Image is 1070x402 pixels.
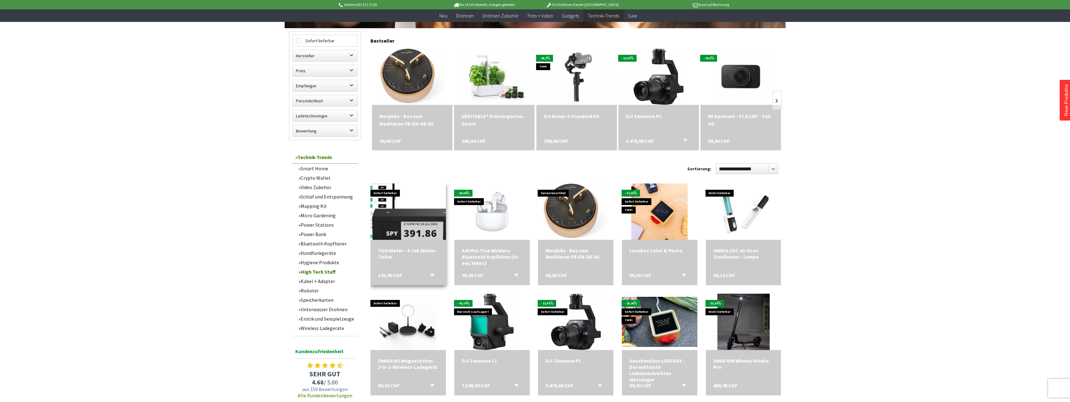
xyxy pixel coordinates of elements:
[713,358,774,370] div: VMAX R90 Wheely Wonka Pro
[295,258,358,267] a: Hygiene Produkte
[293,65,357,76] label: Preis
[629,272,651,278] span: 96,00 CHF
[545,272,567,278] span: 99,00 CHF
[292,369,358,378] span: SEHR GUT
[629,358,690,383] a: Geschenkbox LOVEBOX - Der welterste Liebesnachrichten Messenger 99,00 CHF In den Warenkorb
[423,382,438,390] button: In den Warenkorb
[687,164,711,174] label: Sortierung:
[295,220,358,229] a: Power Stations
[544,183,608,240] img: Morphée - Box zum Meditieren FR-EN-DE-NL
[295,314,358,323] a: Erotik und Sexspielzeuge
[713,382,737,389] span: 400,48 CHF
[380,112,445,127] a: Morphée - Box zum Meditieren FR-EN-DE-NL 99,00 CHF
[507,272,522,280] button: In den Warenkorb
[295,248,358,258] a: Handfunkgeräte
[295,347,355,359] span: Kundenzufriedenheit
[583,9,623,22] a: Technik-Trends
[295,267,358,276] a: High Tech Stuff
[528,13,553,19] span: Foto + Video
[457,49,532,105] img: VÉRITABLE® Kräutergarten - Smart
[370,31,781,47] div: Bestseller
[523,9,557,22] a: Foto + Video
[456,13,474,19] span: Drohnen
[338,1,436,8] p: Hotline 032 511 11 03
[295,276,358,286] a: Kabel + Adapter
[478,9,523,22] a: Drohnen Zubehör
[292,386,358,392] span: aus 159 Bewertungen
[545,358,606,364] div: DJI Zenmuse P1
[378,382,400,389] span: 80,20 CHF
[545,358,606,364] a: DJI Zenmuse P1 5.478,00 CHF In den Warenkorb
[548,294,604,350] img: DJI Zenmuse P1
[462,358,522,364] a: DJI Zenmuse L1 7.549,00 CHF In den Warenkorb
[292,151,358,164] a: Technik-Trends
[293,35,357,46] label: Sofort lieferbar
[435,9,452,22] a: Neu
[544,112,609,120] div: DJI Ronin-S Standard Kit
[295,192,358,201] a: Schlaf und Entspannung
[293,50,357,61] label: Hersteller
[626,137,654,145] span: 5.478,00 CHF
[298,392,352,399] a: Alle Kundenbewertungen
[713,247,774,260] div: OMNIA UVC Air Ozon Sterilisator - Lampe
[295,239,358,248] a: Bluetooth Kopfhörer
[462,112,527,127] div: VÉRITABLE® Kräutergarten - Smart
[717,294,770,350] img: VMAX R90 Wheely Wonka Pro
[462,272,483,278] span: 40,05 CHF
[590,382,605,390] button: In den Warenkorb
[708,112,773,127] a: MI Dashcam - F1.8 160° - Full HD 99,00 CHF
[507,382,522,390] button: In den Warenkorb
[423,272,438,280] button: In den Warenkorb
[533,1,631,8] p: DJI Drohnen Dealer [GEOGRAPHIC_DATA]
[378,358,438,370] div: OMNIA M2 Magnetisches 2-in-1-Wireless-Ladegerät
[462,358,522,364] div: DJI Zenmuse L1
[295,211,358,220] a: Micro Gardening
[295,323,358,333] a: Wireless Ladegeräte
[436,1,533,8] p: Bis 16 Uhr bestellt, morgen geliefert.
[708,112,773,127] div: MI Dashcam - F1.8 160° - Full HD
[626,112,691,120] a: DJI Zenmuse P1 5.478,00 CHF In den Warenkorb
[674,382,689,390] button: In den Warenkorb
[380,112,445,127] div: Morphée - Box zum Meditieren FR-EN-DE-NL
[626,112,691,120] div: DJI Zenmuse P1
[293,95,357,106] label: Persönlichkeit
[544,112,609,120] a: DJI Ronin-S Standard Kit 299,00 CHF
[312,378,324,386] span: 4.68
[713,272,735,278] span: 60,12 CHF
[630,49,687,105] img: DJI Zenmuse P1
[355,172,461,251] img: TickrMeter – E-Ink Aktien-Ticker
[623,9,642,22] a: Sale
[629,358,690,383] div: Geschenkbox LOVEBOX - Der welterste Liebesnachrichten Messenger
[713,49,769,105] img: MI Dashcam - F1.8 160° - Full HD
[715,183,772,240] img: OMNIA UVC Air Ozon Sterilisator - Lampe
[562,13,579,19] span: Gadgets
[674,272,689,280] button: In den Warenkorb
[380,49,444,105] img: Morphée - Box zum Meditieren FR-EN-DE-NL
[462,112,527,127] a: VÉRITABLE® Kräutergarten - Smart 200,64 CHF
[378,358,438,370] a: OMNIA M2 Magnetisches 2-in-1-Wireless-Ladegerät 80,20 CHF In den Warenkorb
[295,183,358,192] a: Video Zubehör
[588,13,619,19] span: Technik-Trends
[545,247,606,260] div: Morphée - Box zum Meditieren FR-EN-DE-NL
[483,13,519,19] span: Drohnen Zubehör
[629,382,651,389] span: 99,00 CHF
[464,294,520,350] img: DJI Zenmuse L1
[462,247,522,266] a: A40 Pro True Wireless Bluetooth Kopfhörer (In-ear, Weiss) 40,05 CHF In den Warenkorb
[295,229,358,239] a: Power Bank
[293,110,357,121] label: Ladetechnologie
[462,247,522,266] div: A40 Pro True Wireless Bluetooth Kopfhörer (In-ear, Weiss)
[378,247,438,260] div: TickrMeter – E-Ink Aktien-Ticker
[462,382,490,389] span: 7.549,00 CHF
[545,247,606,260] a: Morphée - Box zum Meditieren FR-EN-DE-NL 99,00 CHF
[629,247,690,254] a: Lovebox Color & Photo 96,00 CHF In den Warenkorb
[622,297,697,347] img: Geschenkbox LOVEBOX - Der welterste Liebesnachrichten Messenger
[631,1,729,8] p: Kauf auf Rechnung
[378,272,402,278] span: 126,00 CHF
[629,247,690,254] div: Lovebox Color & Photo
[295,201,358,211] a: Mapping Kit
[293,125,357,137] label: Bewertung
[295,305,358,314] a: Unterwasser Drohnen
[293,80,357,91] label: Empfänger
[292,378,358,386] span: / 5.00
[631,183,688,240] img: Lovebox Color & Photo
